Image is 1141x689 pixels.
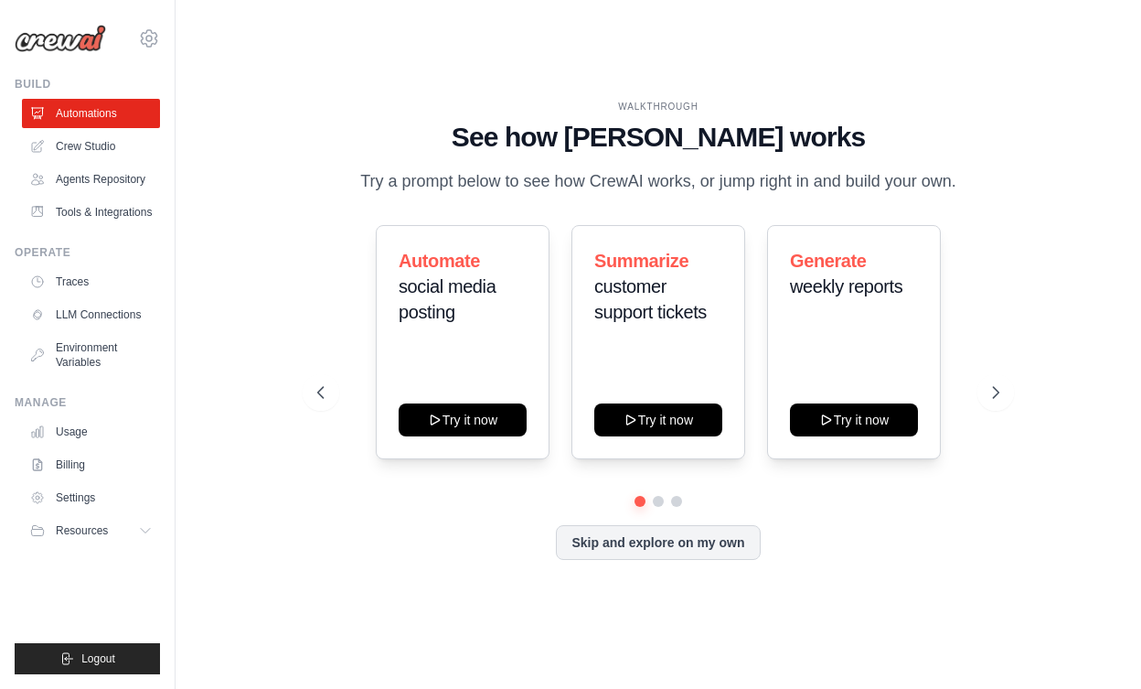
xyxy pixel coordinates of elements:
[790,276,902,296] span: weekly reports
[56,523,108,538] span: Resources
[594,251,688,271] span: Summarize
[15,395,160,410] div: Manage
[22,333,160,377] a: Environment Variables
[317,100,999,113] div: WALKTHROUGH
[790,251,867,271] span: Generate
[22,450,160,479] a: Billing
[81,651,115,666] span: Logout
[22,417,160,447] a: Usage
[22,300,160,329] a: LLM Connections
[22,198,160,227] a: Tools & Integrations
[399,404,527,436] button: Try it now
[15,245,160,260] div: Operate
[22,483,160,512] a: Settings
[790,404,918,436] button: Try it now
[22,99,160,128] a: Automations
[594,276,707,322] span: customer support tickets
[399,276,496,322] span: social media posting
[15,25,106,52] img: Logo
[317,121,999,154] h1: See how [PERSON_NAME] works
[22,267,160,296] a: Traces
[22,165,160,194] a: Agents Repository
[22,516,160,545] button: Resources
[15,643,160,674] button: Logout
[22,132,160,161] a: Crew Studio
[399,251,480,271] span: Automate
[594,404,722,436] button: Try it now
[556,525,760,560] button: Skip and explore on my own
[351,168,965,195] p: Try a prompt below to see how CrewAI works, or jump right in and build your own.
[15,77,160,92] div: Build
